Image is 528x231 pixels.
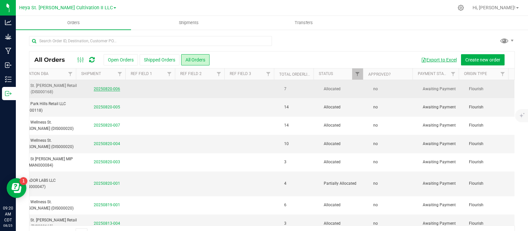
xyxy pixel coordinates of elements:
[284,141,289,147] span: 10
[469,180,511,187] span: Flourish
[214,68,224,80] a: Filter
[94,123,120,128] a: 20250820-007
[324,180,365,187] span: Partially Allocated
[469,141,511,147] span: Flourish
[81,71,101,76] a: Shipment
[279,72,315,77] a: Total Orderlines
[263,68,274,80] a: Filter
[5,19,12,26] inline-svg: Analytics
[5,62,12,68] inline-svg: Inbound
[469,86,511,92] span: Flourish
[469,202,511,208] span: Flourish
[5,48,12,54] inline-svg: Manufacturing
[373,202,378,208] span: no
[373,220,378,227] span: no
[284,220,286,227] span: 3
[170,20,208,26] span: Shipments
[3,223,13,228] p: 08/25
[373,122,378,129] span: no
[423,86,461,92] span: Awaiting Payment
[497,68,508,80] a: Filter
[181,54,210,65] button: All Orders
[140,54,180,65] button: Shipped Orders
[94,160,120,164] a: 20250820-003
[94,181,120,186] a: 20250820-001
[448,68,459,80] a: Filter
[20,101,78,113] span: Heya Park Hills Retail LLC (DIS000118)
[423,122,461,129] span: Awaiting Payment
[20,156,78,169] span: Heya St [PERSON_NAME] MIP LLC (MAN000084)
[284,86,286,92] span: 7
[94,203,120,207] a: 20250819-001
[324,220,365,227] span: Allocated
[457,5,465,11] div: Manage settings
[5,33,12,40] inline-svg: Grow
[324,86,365,92] span: Allocated
[469,159,511,165] span: Flourish
[5,76,12,83] inline-svg: Inventory
[16,16,131,30] a: Orders
[131,71,152,76] a: Ref Field 1
[20,137,78,150] span: Heya Wellness St. [PERSON_NAME] (DIS000020)
[284,202,286,208] span: 6
[20,83,78,95] span: Heya St. [PERSON_NAME] Retail II LLC (DIS000168)
[19,177,27,185] iframe: Resource center unread badge
[319,71,333,76] a: Status
[164,68,175,80] a: Filter
[20,119,78,132] span: Heya Wellness St. [PERSON_NAME] (DIS000020)
[286,20,322,26] span: Transfers
[131,16,246,30] a: Shipments
[29,36,272,46] input: Search Order ID, Destination, Customer PO...
[373,159,378,165] span: no
[104,54,138,65] button: Open Orders
[423,104,461,110] span: Awaiting Payment
[230,71,251,76] a: Ref Field 3
[469,220,511,227] span: Flourish
[324,141,365,147] span: Allocated
[246,16,361,30] a: Transfers
[469,122,511,129] span: Flourish
[20,177,78,190] span: CURADOR LABS LLC (MAN000047)
[368,72,391,77] a: Approved?
[284,180,286,187] span: 4
[324,122,365,129] span: Allocated
[465,57,500,62] span: Create new order
[473,5,515,10] span: Hi, [PERSON_NAME]!
[94,221,120,226] a: 20250813-004
[352,68,363,80] a: Filter
[417,54,461,65] button: Export to Excel
[423,141,461,147] span: Awaiting Payment
[19,5,113,11] span: Heya St. [PERSON_NAME] Cultivation II LLC
[423,159,461,165] span: Awaiting Payment
[3,205,13,223] p: 09:20 AM CDT
[65,68,76,80] a: Filter
[34,56,72,63] span: All Orders
[20,199,78,212] span: Heya Wellness St. [PERSON_NAME] (DIS000020)
[20,217,78,230] span: Heya St. [PERSON_NAME] Retail II LLC (DIS000168)
[284,122,289,129] span: 14
[94,105,120,109] a: 20250820-005
[469,104,511,110] span: Flourish
[324,104,365,110] span: Allocated
[418,71,451,76] a: Payment Status
[180,71,202,76] a: Ref Field 2
[423,202,461,208] span: Awaiting Payment
[464,71,487,76] a: Origin Type
[373,141,378,147] span: no
[5,90,12,97] inline-svg: Outbound
[15,71,49,76] a: Destination DBA
[373,180,378,187] span: no
[373,104,378,110] span: no
[461,54,505,65] button: Create new order
[423,220,461,227] span: Awaiting Payment
[423,180,461,187] span: Awaiting Payment
[373,86,378,92] span: no
[94,141,120,146] a: 20250820-004
[115,68,125,80] a: Filter
[324,159,365,165] span: Allocated
[284,104,289,110] span: 14
[94,87,120,91] a: 20250820-006
[7,178,26,198] iframe: Resource center
[324,202,365,208] span: Allocated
